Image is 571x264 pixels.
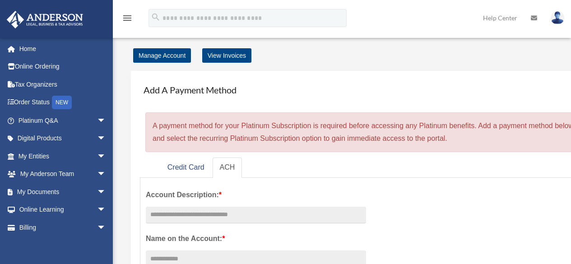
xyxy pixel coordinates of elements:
span: arrow_drop_down [97,201,115,219]
i: search [151,12,161,22]
img: User Pic [551,11,564,24]
div: NEW [52,96,72,109]
a: Manage Account [133,48,191,63]
a: Online Ordering [6,58,120,76]
a: menu [122,16,133,23]
a: ACH [213,157,242,178]
a: Order StatusNEW [6,93,120,112]
label: Name on the Account: [146,232,366,245]
span: arrow_drop_down [97,183,115,201]
i: menu [122,13,133,23]
label: Account Description: [146,189,366,201]
a: Platinum Q&Aarrow_drop_down [6,111,120,130]
span: arrow_drop_down [97,130,115,148]
a: Tax Organizers [6,75,120,93]
a: Digital Productsarrow_drop_down [6,130,120,148]
a: Online Learningarrow_drop_down [6,201,120,219]
img: Anderson Advisors Platinum Portal [4,11,86,28]
a: Billingarrow_drop_down [6,218,120,236]
a: My Entitiesarrow_drop_down [6,147,120,165]
a: Credit Card [160,157,212,178]
span: arrow_drop_down [97,218,115,237]
a: View Invoices [202,48,251,63]
a: Home [6,40,120,58]
span: arrow_drop_down [97,147,115,166]
a: My Anderson Teamarrow_drop_down [6,165,120,183]
span: arrow_drop_down [97,111,115,130]
a: My Documentsarrow_drop_down [6,183,120,201]
span: arrow_drop_down [97,165,115,184]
